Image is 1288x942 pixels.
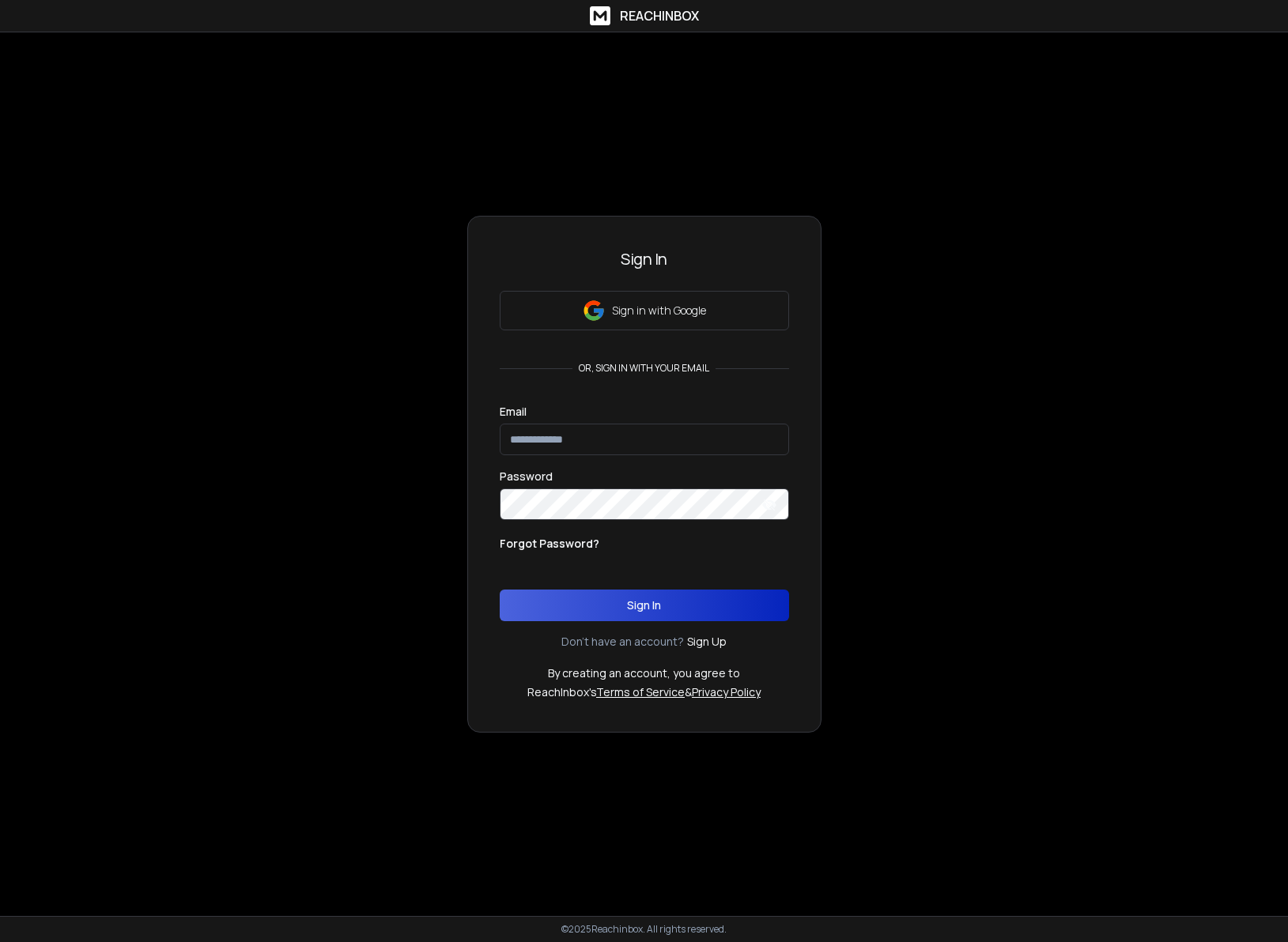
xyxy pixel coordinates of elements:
[561,634,684,650] p: Don't have an account?
[500,406,527,417] label: Email
[572,362,716,375] p: or, sign in with your email
[692,684,761,699] a: Privacy Policy
[500,590,789,621] button: Sign In
[561,923,727,936] p: © 2025 Reachinbox. All rights reserved.
[500,248,789,270] h3: Sign In
[612,303,706,318] p: Sign in with Google
[500,291,789,330] button: Sign in with Google
[500,471,553,482] label: Password
[548,665,740,681] p: By creating an account, you agree to
[527,684,761,700] p: ReachInbox's &
[500,536,599,552] p: Forgot Password?
[596,684,685,699] a: Terms of Service
[620,6,699,25] h1: ReachInbox
[590,6,699,25] a: ReachInbox
[687,634,727,650] a: Sign Up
